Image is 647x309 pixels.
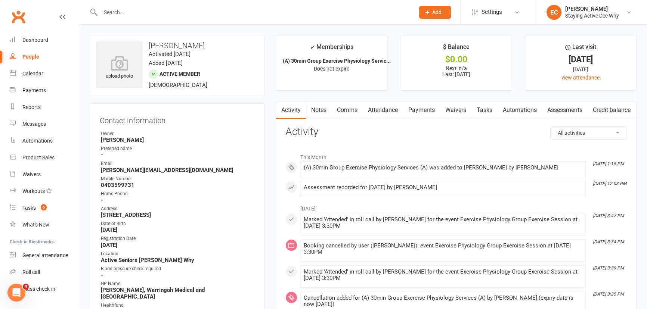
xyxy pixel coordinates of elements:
div: Owner [101,130,254,137]
a: Assessments [542,102,588,119]
a: Class kiosk mode [10,281,79,297]
a: Tasks [471,102,498,119]
strong: [PERSON_NAME], Warringah Medical and [GEOGRAPHIC_DATA] [101,287,254,300]
input: Search... [98,7,409,18]
strong: [DATE] [101,227,254,233]
div: [DATE] [532,56,629,63]
a: Notes [306,102,332,119]
div: Staying Active Dee Why [565,12,619,19]
strong: - [101,152,254,158]
strong: [STREET_ADDRESS] [101,212,254,218]
button: Add [419,6,451,19]
iframe: Intercom live chat [7,284,25,302]
a: Calendar [10,65,79,82]
li: [DATE] [285,201,627,213]
i: [DATE] 12:03 PM [593,181,626,186]
div: GP Name [101,280,254,287]
div: [DATE] [532,65,629,74]
h3: [PERSON_NAME] [96,41,258,50]
div: Reports [22,104,41,110]
h3: Activity [285,126,627,138]
div: Date of Birth [101,220,254,227]
a: Dashboard [10,32,79,49]
div: Location [101,250,254,257]
div: Class check-in [22,286,55,292]
li: This Month [285,149,627,161]
div: Preferred name [101,145,254,152]
span: Add [432,9,442,15]
a: Automations [498,102,542,119]
span: [DEMOGRAPHIC_DATA] [149,82,207,88]
a: Automations [10,132,79,149]
a: Waivers [440,102,471,119]
a: General attendance kiosk mode [10,247,79,264]
a: What's New [10,216,79,233]
strong: Active Seniors [PERSON_NAME] Why [101,257,254,263]
div: Mobile Number [101,175,254,182]
div: Address [101,205,254,212]
strong: (A) 30min Group Exercise Physiology Servic... [283,58,391,64]
div: Booking cancelled by user ([PERSON_NAME]): event Exercise Physiology Group Exercise Session at [D... [304,243,582,255]
a: Workouts [10,183,79,200]
div: Roll call [22,269,40,275]
div: Workouts [22,188,45,194]
a: view attendance [561,75,600,81]
div: (A) 30min Group Exercise Physiology Services (A) was added to [PERSON_NAME] by [PERSON_NAME] [304,165,582,171]
div: Registration Date [101,235,254,242]
div: Healthfund [101,302,254,309]
span: 4 [23,284,29,290]
div: General attendance [22,252,68,258]
div: Product Sales [22,154,55,160]
i: [DATE] 3:35 PM [593,291,624,297]
div: EC [547,5,561,20]
a: Payments [10,82,79,99]
span: 6 [41,204,47,210]
div: Assessment recorded for [DATE] by [PERSON_NAME] [304,184,582,191]
div: Calendar [22,71,43,77]
div: Memberships [310,42,353,56]
a: People [10,49,79,65]
p: Next: n/a Last: [DATE] [407,65,505,77]
a: Credit balance [588,102,636,119]
div: $0.00 [407,56,505,63]
a: Clubworx [9,7,28,26]
div: [PERSON_NAME] [565,6,619,12]
i: [DATE] 1:15 PM [593,161,624,166]
a: Messages [10,116,79,132]
div: Automations [22,138,53,144]
a: Waivers [10,166,79,183]
div: Last visit [565,42,596,56]
a: Product Sales [10,149,79,166]
div: Dashboard [22,37,48,43]
span: Settings [482,4,502,21]
a: Reports [10,99,79,116]
div: $ Balance [443,42,469,56]
div: Payments [22,87,46,93]
div: Cancellation added for (A) 30min Group Exercise Physiology Services (A) by [PERSON_NAME] (expiry ... [304,295,582,308]
i: ✓ [310,44,315,51]
span: Does not expire [314,66,349,72]
div: Home Phone [101,190,254,197]
a: Roll call [10,264,79,281]
a: Activity [276,102,306,119]
a: Payments [403,102,440,119]
strong: [PERSON_NAME] [101,137,254,143]
i: [DATE] 3:39 PM [593,265,624,271]
h3: Contact information [100,113,254,125]
strong: [DATE] [101,242,254,249]
div: People [22,54,39,60]
div: Messages [22,121,46,127]
time: Added [DATE] [149,60,183,66]
strong: 0403599731 [101,182,254,188]
time: Activated [DATE] [149,51,191,57]
a: Attendance [363,102,403,119]
strong: [PERSON_NAME][EMAIL_ADDRESS][DOMAIN_NAME] [101,167,254,174]
div: upload photo [96,56,143,80]
span: Active member [160,71,200,77]
i: [DATE] 3:34 PM [593,239,624,244]
strong: - [101,197,254,203]
div: What's New [22,222,49,228]
div: Email [101,160,254,167]
i: [DATE] 3:47 PM [593,213,624,218]
div: Tasks [22,205,36,211]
